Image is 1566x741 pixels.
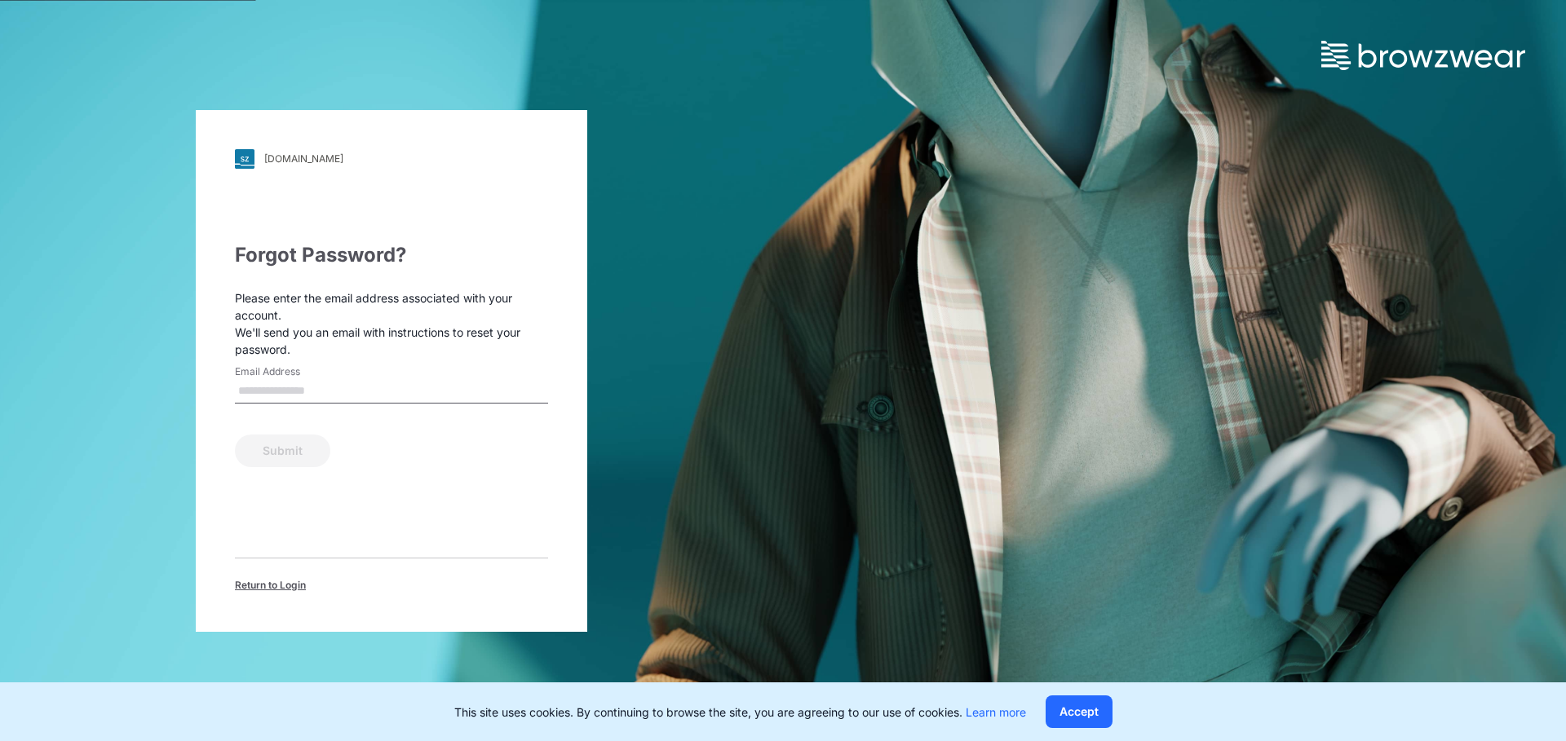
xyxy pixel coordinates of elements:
span: Return to Login [235,578,306,593]
img: browzwear-logo.73288ffb.svg [1321,41,1525,70]
div: [DOMAIN_NAME] [264,152,343,165]
label: Email Address [235,364,349,379]
a: [DOMAIN_NAME] [235,149,548,169]
img: svg+xml;base64,PHN2ZyB3aWR0aD0iMjgiIGhlaWdodD0iMjgiIHZpZXdCb3g9IjAgMCAyOCAyOCIgZmlsbD0ibm9uZSIgeG... [235,149,254,169]
div: Forgot Password? [235,240,548,270]
p: Please enter the email address associated with your account. We'll send you an email with instruc... [235,289,548,358]
a: Learn more [966,705,1026,719]
button: Accept [1046,695,1113,728]
p: This site uses cookies. By continuing to browse the site, you are agreeing to our use of cookies. [454,704,1026,721]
